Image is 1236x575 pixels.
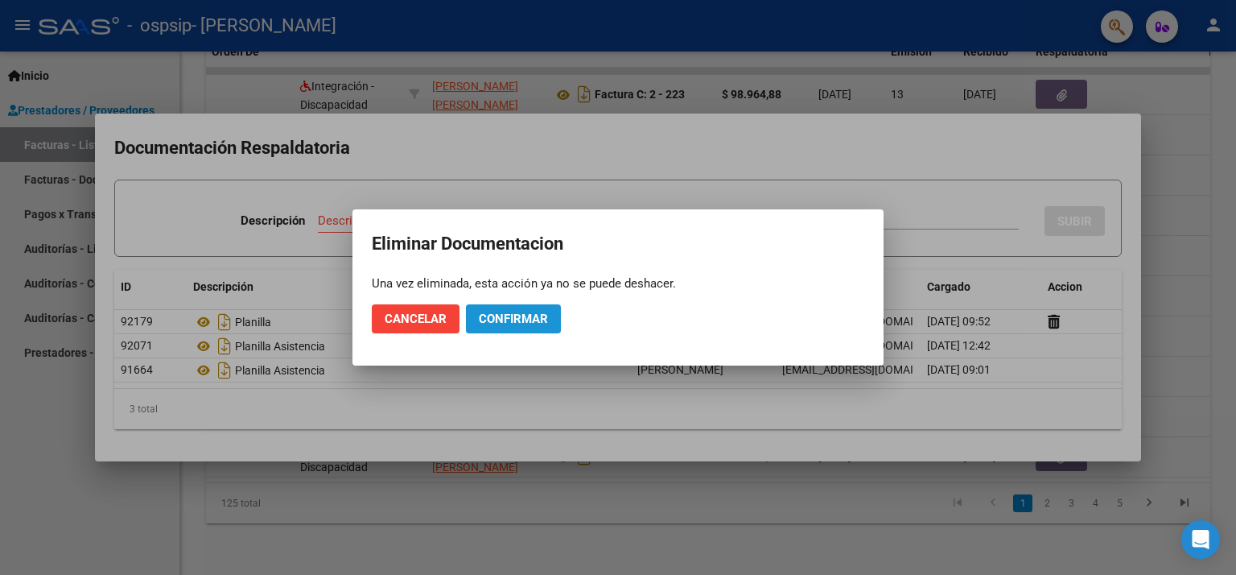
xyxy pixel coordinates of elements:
button: Confirmar [466,304,561,333]
button: Cancelar [372,304,459,333]
h2: Eliminar Documentacion [372,229,864,259]
div: Open Intercom Messenger [1181,520,1220,559]
span: Cancelar [385,312,447,326]
span: Confirmar [479,312,548,326]
div: Una vez eliminada, esta acción ya no se puede deshacer. [372,275,864,292]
